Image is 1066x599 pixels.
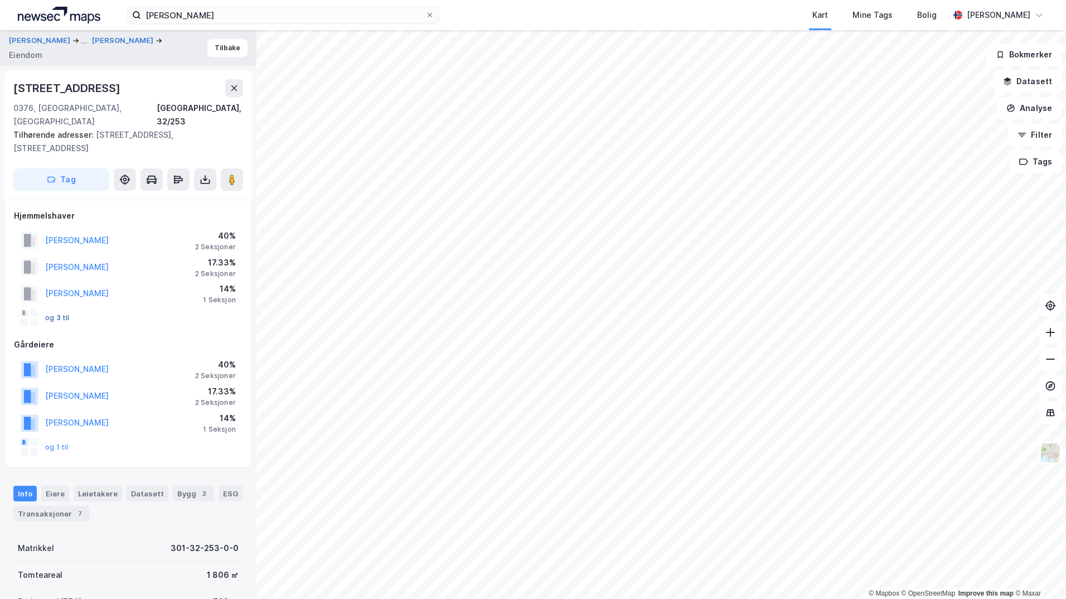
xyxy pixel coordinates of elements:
[13,506,90,521] div: Transaksjoner
[9,34,72,47] button: [PERSON_NAME]
[207,568,239,582] div: 1 806 ㎡
[74,508,85,519] div: 7
[13,128,234,155] div: [STREET_ADDRESS], [STREET_ADDRESS]
[13,168,109,191] button: Tag
[195,243,236,252] div: 2 Seksjoner
[207,39,248,57] button: Tilbake
[902,590,956,597] a: OpenStreetMap
[81,34,88,47] div: ...
[13,79,123,97] div: [STREET_ADDRESS]
[195,256,236,269] div: 17.33%
[967,8,1030,22] div: [PERSON_NAME]
[195,385,236,398] div: 17.33%
[1008,124,1062,146] button: Filter
[997,97,1062,119] button: Analyse
[195,229,236,243] div: 40%
[18,7,100,23] img: logo.a4113a55bc3d86da70a041830d287a7e.svg
[203,425,236,434] div: 1 Seksjon
[958,590,1014,597] a: Improve this map
[203,296,236,305] div: 1 Seksjon
[41,486,69,501] div: Eiere
[18,568,62,582] div: Tomteareal
[917,8,937,22] div: Bolig
[986,44,1062,66] button: Bokmerker
[195,398,236,407] div: 2 Seksjoner
[195,371,236,380] div: 2 Seksjoner
[1010,545,1066,599] div: Kontrollprogram for chat
[203,412,236,425] div: 14%
[157,102,243,128] div: [GEOGRAPHIC_DATA], 32/253
[1040,442,1061,463] img: Z
[13,102,157,128] div: 0376, [GEOGRAPHIC_DATA], [GEOGRAPHIC_DATA]
[219,486,243,501] div: ESG
[13,130,96,139] span: Tilhørende adresser:
[18,542,54,555] div: Matrikkel
[195,358,236,371] div: 40%
[14,338,243,351] div: Gårdeiere
[1010,151,1062,173] button: Tags
[198,488,210,499] div: 3
[92,35,156,46] button: [PERSON_NAME]
[141,7,425,23] input: Søk på adresse, matrikkel, gårdeiere, leietakere eller personer
[173,486,214,501] div: Bygg
[74,486,122,501] div: Leietakere
[127,486,168,501] div: Datasett
[812,8,828,22] div: Kart
[994,70,1062,93] button: Datasett
[1010,545,1066,599] iframe: Chat Widget
[13,486,37,501] div: Info
[195,269,236,278] div: 2 Seksjoner
[869,590,899,597] a: Mapbox
[852,8,893,22] div: Mine Tags
[171,542,239,555] div: 301-32-253-0-0
[14,209,243,223] div: Hjemmelshaver
[9,49,42,62] div: Eiendom
[203,282,236,296] div: 14%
